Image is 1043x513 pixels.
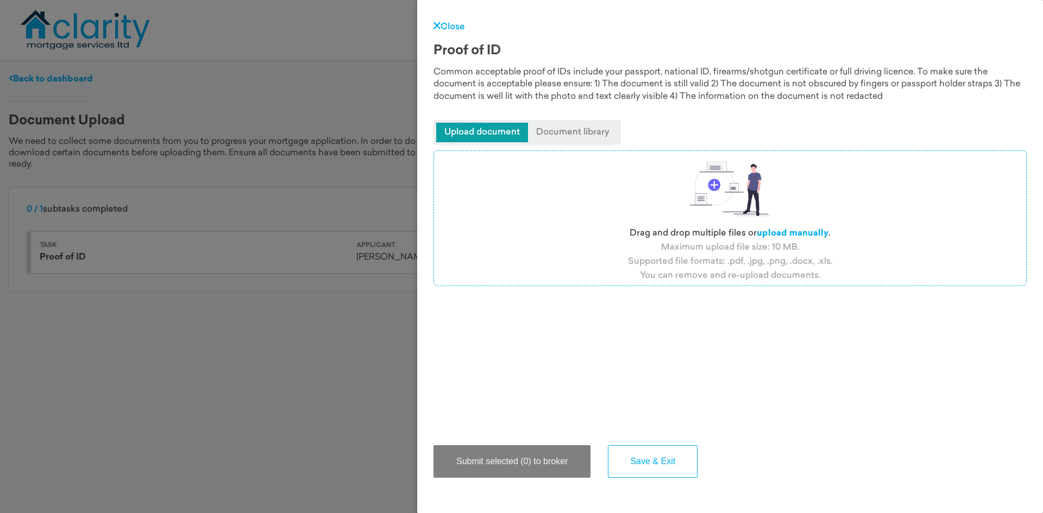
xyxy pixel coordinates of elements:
[433,45,1027,58] div: Proof of ID
[433,66,1027,103] div: Common acceptable proof of IDs include your passport, national ID, firearms/shotgun certificate o...
[433,23,465,31] a: Close
[608,445,698,478] button: Save & Exit
[528,123,618,142] span: Document library
[433,445,590,478] button: Submit selected (0) to broker
[436,123,528,142] span: Upload document
[625,255,835,269] p: Supported file formats: .pdf, .jpg, .png, .docx, .xls.
[682,154,779,224] img: illustration-drop-files.svg
[658,240,802,255] p: Maximum upload file size: 10 MB.
[757,229,828,238] label: upload manually
[627,226,833,240] p: Drag and drop multiple files or .
[637,269,824,283] p: You can remove and re-upload documents.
